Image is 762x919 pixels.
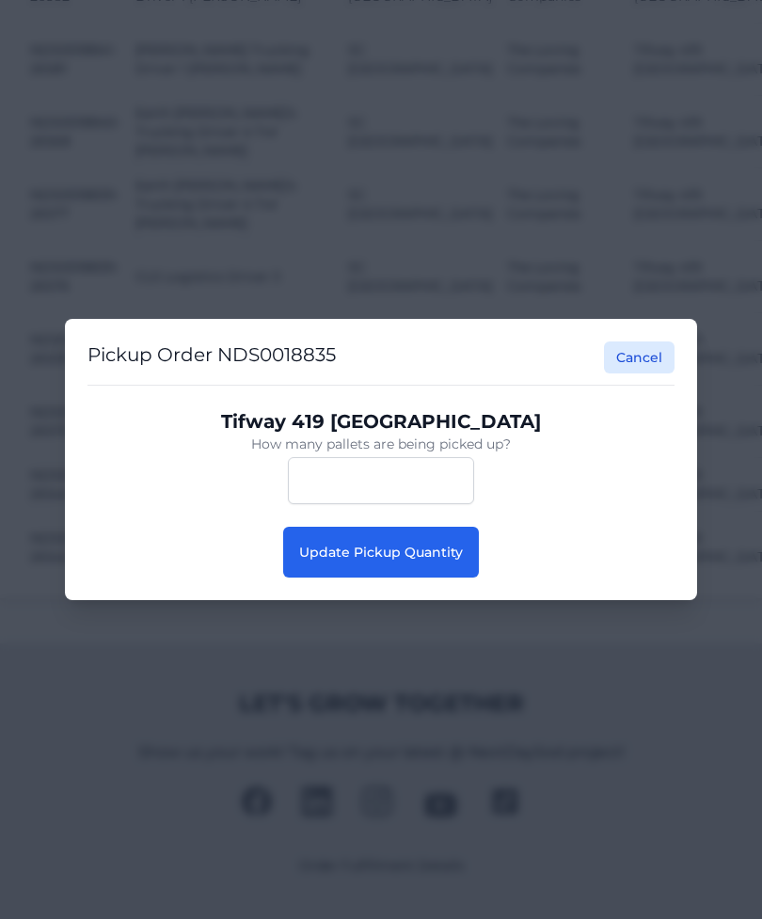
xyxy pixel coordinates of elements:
[604,341,675,373] button: Cancel
[87,341,336,373] h2: Pickup Order NDS0018835
[299,544,463,561] span: Update Pickup Quantity
[283,527,479,578] button: Update Pickup Quantity
[103,435,659,453] p: How many pallets are being picked up?
[103,408,659,435] p: Tifway 419 [GEOGRAPHIC_DATA]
